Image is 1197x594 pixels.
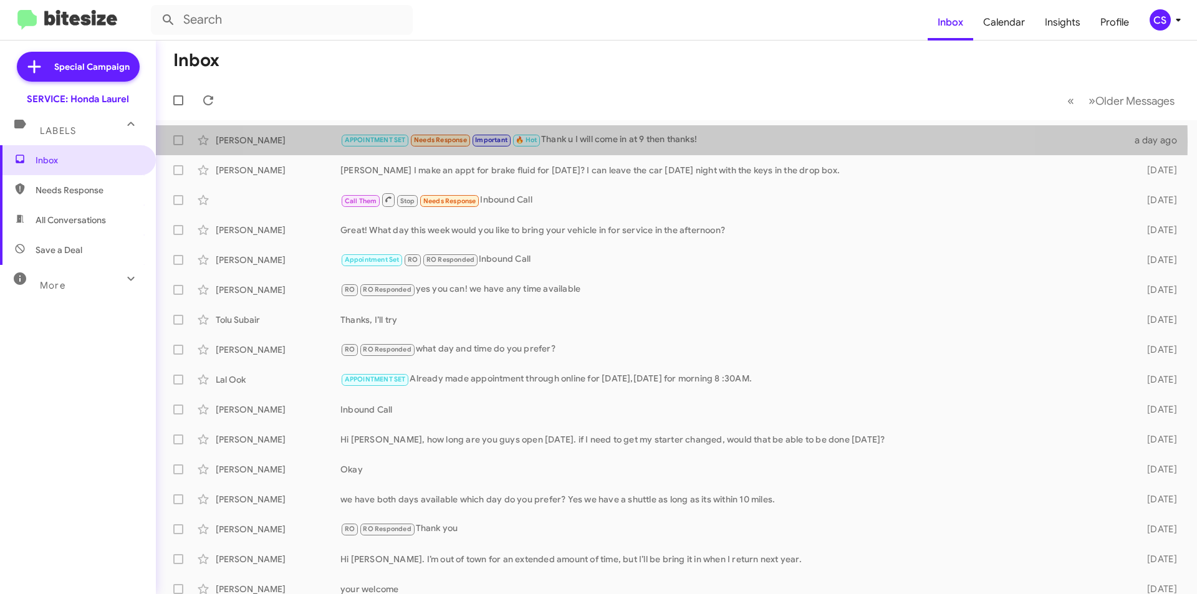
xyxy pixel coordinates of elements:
[36,244,82,256] span: Save a Deal
[1127,134,1187,146] div: a day ago
[973,4,1035,41] a: Calendar
[216,254,340,266] div: [PERSON_NAME]
[1139,9,1183,31] button: CS
[216,134,340,146] div: [PERSON_NAME]
[40,125,76,137] span: Labels
[340,403,1127,416] div: Inbound Call
[36,184,142,196] span: Needs Response
[475,136,507,144] span: Important
[340,314,1127,326] div: Thanks, I’ll try
[1060,88,1182,113] nav: Page navigation example
[363,525,411,533] span: RO Responded
[1127,463,1187,476] div: [DATE]
[400,197,415,205] span: Stop
[426,256,474,264] span: RO Responded
[1127,553,1187,565] div: [DATE]
[173,50,219,70] h1: Inbox
[423,197,476,205] span: Needs Response
[340,553,1127,565] div: Hi [PERSON_NAME]. I’m out of town for an extended amount of time, but I’ll be bring it in when I ...
[1127,493,1187,505] div: [DATE]
[1127,314,1187,326] div: [DATE]
[1127,403,1187,416] div: [DATE]
[363,285,411,294] span: RO Responded
[345,525,355,533] span: RO
[1150,9,1171,31] div: CS
[1127,254,1187,266] div: [DATE]
[216,553,340,565] div: [PERSON_NAME]
[216,284,340,296] div: [PERSON_NAME]
[345,197,377,205] span: Call Them
[40,280,65,291] span: More
[1127,523,1187,535] div: [DATE]
[340,164,1127,176] div: [PERSON_NAME] I make an appt for brake fluid for [DATE]? I can leave the car [DATE] night with th...
[1127,343,1187,356] div: [DATE]
[340,372,1127,386] div: Already made appointment through online for [DATE],[DATE] for morning 8 :30AM.
[216,493,340,505] div: [PERSON_NAME]
[1060,88,1082,113] button: Previous
[216,403,340,416] div: [PERSON_NAME]
[340,252,1127,267] div: Inbound Call
[408,256,418,264] span: RO
[216,224,340,236] div: [PERSON_NAME]
[345,285,355,294] span: RO
[516,136,537,144] span: 🔥 Hot
[345,375,406,383] span: APPOINTMENT SET
[928,4,973,41] a: Inbox
[1127,373,1187,386] div: [DATE]
[340,133,1127,147] div: Thank u I will come in at 9 then thanks!
[1081,88,1182,113] button: Next
[1127,164,1187,176] div: [DATE]
[216,463,340,476] div: [PERSON_NAME]
[1127,433,1187,446] div: [DATE]
[363,345,411,353] span: RO Responded
[340,192,1127,208] div: Inbound Call
[151,5,413,35] input: Search
[17,52,140,82] a: Special Campaign
[27,93,129,105] div: SERVICE: Honda Laurel
[1095,94,1175,108] span: Older Messages
[1090,4,1139,41] a: Profile
[414,136,467,144] span: Needs Response
[36,214,106,226] span: All Conversations
[1067,93,1074,108] span: «
[1089,93,1095,108] span: »
[216,373,340,386] div: Lal Ook
[340,463,1127,476] div: Okay
[340,493,1127,505] div: we have both days available which day do you prefer? Yes we have a shuttle as long as its within ...
[340,342,1127,357] div: what day and time do you prefer?
[216,164,340,176] div: [PERSON_NAME]
[216,523,340,535] div: [PERSON_NAME]
[1127,224,1187,236] div: [DATE]
[345,256,400,264] span: Appointment Set
[216,314,340,326] div: Tolu Subair
[1127,194,1187,206] div: [DATE]
[1127,284,1187,296] div: [DATE]
[216,343,340,356] div: [PERSON_NAME]
[345,136,406,144] span: APPOINTMENT SET
[216,433,340,446] div: [PERSON_NAME]
[340,282,1127,297] div: yes you can! we have any time available
[1035,4,1090,41] a: Insights
[36,154,142,166] span: Inbox
[54,60,130,73] span: Special Campaign
[340,224,1127,236] div: Great! What day this week would you like to bring your vehicle in for service in the afternoon?
[345,345,355,353] span: RO
[340,433,1127,446] div: Hi [PERSON_NAME], how long are you guys open [DATE]. if I need to get my starter changed, would t...
[340,522,1127,536] div: Thank you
